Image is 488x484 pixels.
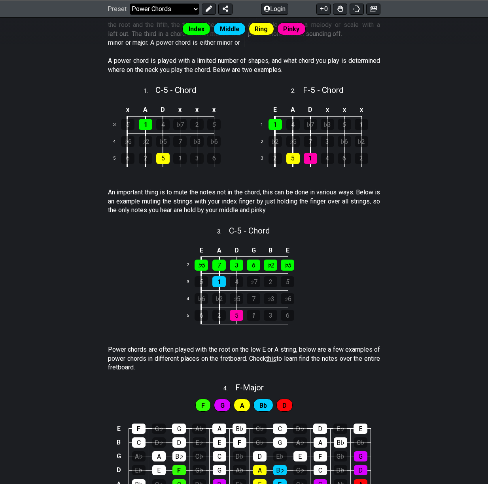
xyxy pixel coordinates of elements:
p: An important thing is to mute the notes not in the chord, this can be done in various ways. Below... [108,188,380,215]
div: 3 [321,136,334,147]
div: F [172,465,186,475]
td: 3 [256,150,275,167]
div: 5 [156,153,170,164]
button: Print [350,3,364,14]
td: A [210,244,228,257]
span: Preset [108,5,127,13]
span: Middle [220,23,240,35]
td: D [114,463,123,477]
div: ♭3 [190,136,204,147]
td: 1 [256,117,275,134]
div: B♭ [172,451,186,461]
div: 5 [230,310,243,321]
div: 2 [264,276,277,287]
div: 5 [207,119,221,130]
div: C [314,465,327,475]
div: 3 [264,310,277,321]
div: A [314,437,327,448]
td: E [279,244,296,257]
div: 4 [230,276,243,287]
span: First enable full edit mode to edit [201,400,205,411]
span: 2 . [291,87,303,96]
td: E [192,244,210,257]
div: 2 [190,119,204,130]
div: 5 [281,276,294,287]
div: ♭5 [286,136,300,147]
div: C♭ [354,437,367,448]
div: F [132,424,146,434]
div: 5 [195,276,208,287]
td: A [284,104,302,117]
button: Login [261,3,288,14]
span: F - 5 - Chord [303,85,343,95]
div: ♭3 [264,293,277,304]
div: 1 [304,153,317,164]
div: D♭ [152,437,166,448]
div: 7 [247,293,260,304]
span: 4 . [223,384,235,393]
div: 7 [173,136,187,147]
div: ♭5 [230,293,243,304]
div: G♭ [152,424,166,434]
td: 4 [108,133,127,150]
div: 5 [286,153,300,164]
div: D [313,424,327,434]
div: 2 [355,153,368,164]
div: C [132,437,146,448]
select: Preset [130,3,199,14]
div: ♭7 [304,119,317,130]
button: Edit Preset [202,3,216,14]
div: 4 [286,119,300,130]
div: D [253,451,267,461]
td: A [137,104,155,117]
div: E♭ [333,424,347,434]
div: 1 [247,310,260,321]
div: 6 [338,153,351,164]
div: C♭ [293,465,307,475]
div: 5 [338,119,351,130]
div: ♭6 [207,136,221,147]
div: G [213,465,226,475]
div: ♭6 [195,293,208,304]
td: x [172,104,189,117]
div: D♭ [293,424,307,434]
td: E [114,422,123,435]
button: Create image [366,3,380,14]
div: C♭ [193,451,206,461]
div: D♭ [334,465,347,475]
td: 2 [182,257,201,274]
div: ♭2 [212,293,226,304]
div: A♭ [192,424,206,434]
div: ♭3 [321,119,334,130]
span: First enable full edit mode to edit [282,400,287,411]
td: D [228,244,245,257]
div: C [273,424,287,434]
div: E [354,424,367,434]
div: 6 [207,153,221,164]
div: ♭2 [264,260,277,271]
div: ♭2 [269,136,282,147]
div: F [314,451,327,461]
div: E♭ [132,465,146,475]
div: 6 [121,153,134,164]
div: E [213,437,226,448]
div: ♭5 [281,260,294,271]
div: C [213,451,226,461]
td: x [319,104,336,117]
span: C - 5 - Chord [229,226,270,235]
span: First enable full edit mode to edit [259,400,267,411]
div: C♭ [253,424,267,434]
div: ♭7 [173,119,187,130]
div: 1 [139,119,152,130]
td: E [266,104,284,117]
span: this [266,355,276,362]
td: x [119,104,137,117]
td: G [245,244,262,257]
div: 3 [230,260,243,271]
div: ♭2 [139,136,152,147]
div: 4 [156,119,170,130]
p: Power chords are often played with the root on the low E or A string, below are a few examples of... [108,345,380,372]
div: 1 [212,276,226,287]
div: A [152,451,166,461]
p: A power chord is played with a limited number of shapes, and what chord you play is determined wh... [108,56,380,74]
